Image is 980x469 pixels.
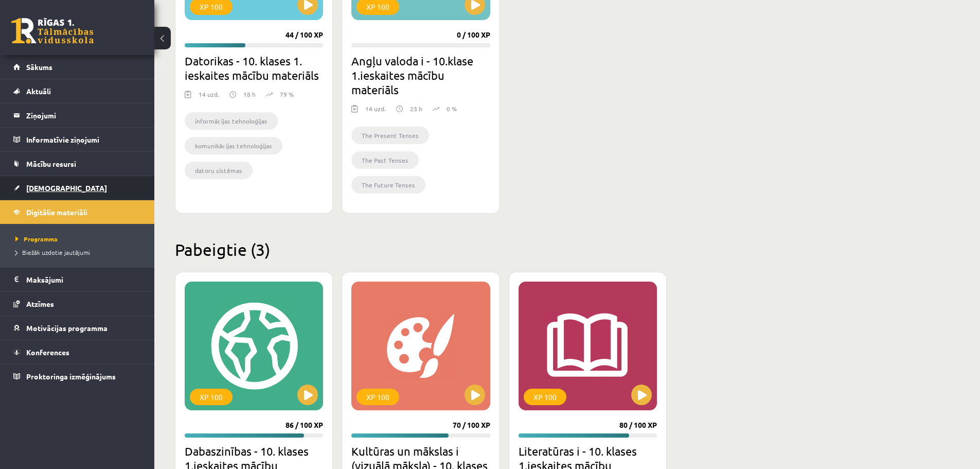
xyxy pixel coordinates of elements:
span: Aktuāli [26,86,51,96]
a: Aktuāli [13,79,141,103]
span: Programma [15,235,58,243]
a: Atzīmes [13,292,141,316]
p: 18 h [243,90,256,99]
a: [DEMOGRAPHIC_DATA] [13,176,141,200]
h2: Pabeigtie (3) [175,239,833,259]
li: informācijas tehnoloģijas [185,112,278,130]
div: 14 uzd. [199,90,219,105]
span: Konferences [26,348,69,357]
div: XP 100 [524,389,566,405]
span: Motivācijas programma [26,323,108,333]
a: Motivācijas programma [13,316,141,340]
legend: Ziņojumi [26,103,141,127]
span: Mācību resursi [26,159,76,168]
h2: Datorikas - 10. klases 1. ieskaites mācību materiāls [185,54,323,82]
a: Biežāk uzdotie jautājumi [15,248,144,257]
span: [DEMOGRAPHIC_DATA] [26,183,107,193]
span: Digitālie materiāli [26,207,87,217]
span: Sākums [26,62,52,72]
div: 14 uzd. [365,104,386,119]
legend: Maksājumi [26,268,141,291]
a: Proktoringa izmēģinājums [13,364,141,388]
p: 23 h [410,104,422,113]
span: Atzīmes [26,299,54,308]
p: 0 % [447,104,457,113]
a: Maksājumi [13,268,141,291]
a: Sākums [13,55,141,79]
a: Rīgas 1. Tālmācības vidusskola [11,18,94,44]
h2: Angļu valoda i - 10.klase 1.ieskaites mācību materiāls [351,54,490,97]
li: komunikācijas tehnoloģijas [185,137,282,154]
li: datoru sistēmas [185,162,253,179]
a: Konferences [13,340,141,364]
span: Proktoringa izmēģinājums [26,372,116,381]
div: XP 100 [190,389,233,405]
a: Ziņojumi [13,103,141,127]
li: The Present Tenses [351,127,429,144]
legend: Informatīvie ziņojumi [26,128,141,151]
span: Biežāk uzdotie jautājumi [15,248,90,256]
li: The Future Tenses [351,176,425,194]
a: Mācību resursi [13,152,141,176]
a: Informatīvie ziņojumi [13,128,141,151]
a: Digitālie materiāli [13,200,141,224]
p: 79 % [280,90,294,99]
a: Programma [15,234,144,244]
li: The Past Tenses [351,151,419,169]
div: XP 100 [357,389,399,405]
